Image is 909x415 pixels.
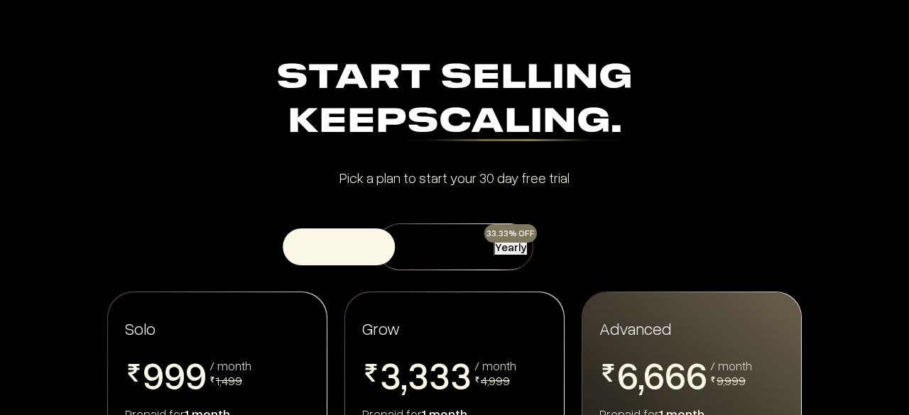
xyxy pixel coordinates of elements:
span: 9,999 [717,372,746,388]
span: Solo [125,318,156,338]
div: / month [209,359,251,372]
span: Grow [362,318,400,338]
img: pricing-rupee [209,377,215,382]
span: Advanced [599,317,671,339]
img: pricing-rupee [599,364,617,382]
div: / month [474,359,516,372]
span: 999 [143,355,207,394]
span: 6,666 [617,355,707,394]
img: pricing-rupee [125,364,143,382]
div: / month [710,359,752,372]
div: Scaling. [407,106,622,141]
span: 4,999 [481,372,510,388]
img: pricing-rupee [362,364,380,382]
div: Start Selling [58,57,851,145]
span: 1,499 [216,372,242,388]
img: pricing-rupee [474,377,480,382]
div: 33.33% OFF [484,224,537,243]
button: Yearly [494,238,528,256]
div: Pick a plan to start your 30 day free trial [58,170,851,184]
span: 3,333 [380,355,472,394]
div: Keep [58,101,851,145]
img: pricing-rupee [710,377,716,382]
button: Monthly [381,228,494,265]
